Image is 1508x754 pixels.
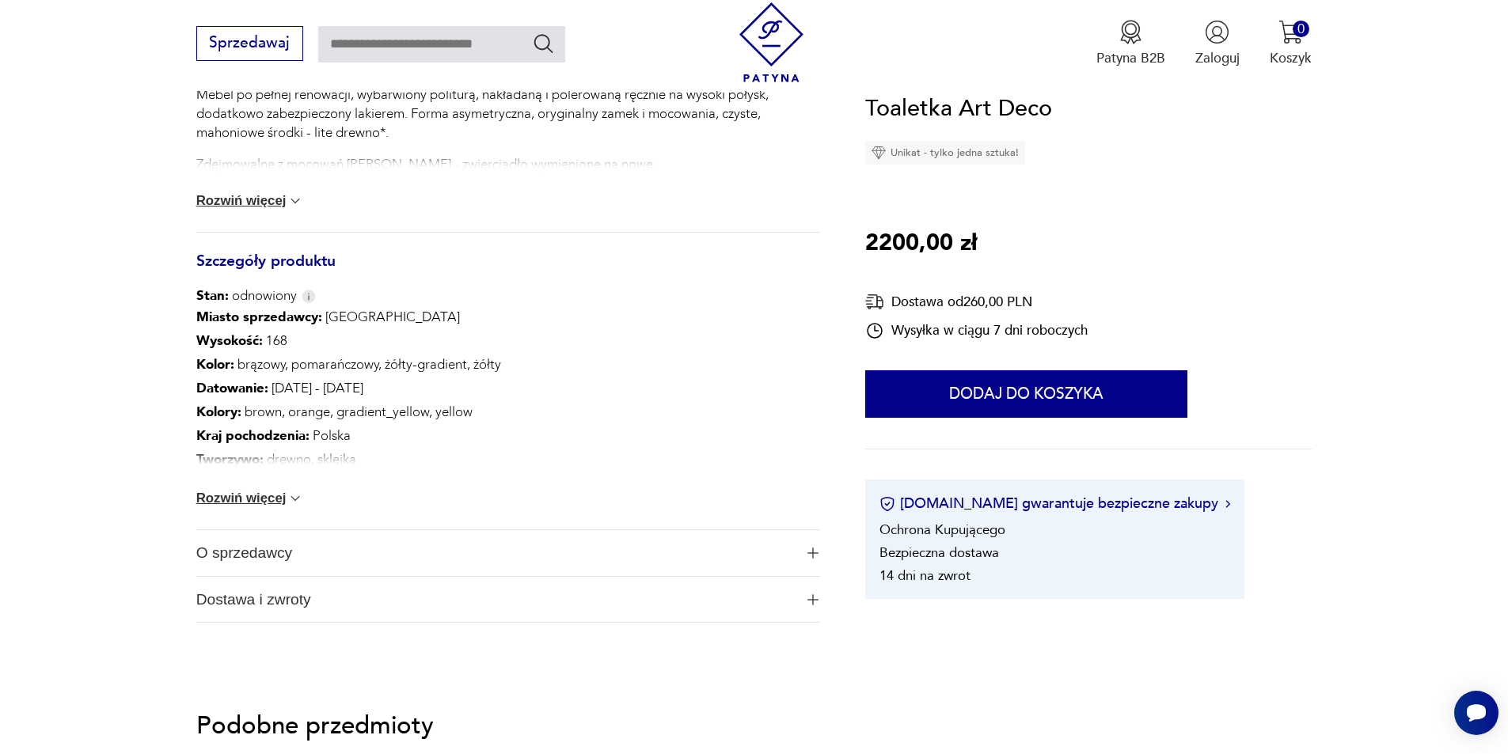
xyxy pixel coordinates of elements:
button: 0Koszyk [1270,20,1312,67]
img: Info icon [302,290,316,303]
li: Ochrona Kupującego [879,521,1005,540]
div: Unikat - tylko jedna sztuka! [865,142,1025,165]
p: drewno, sklejka [196,448,501,472]
button: Zaloguj [1195,20,1240,67]
span: odnowiony [196,286,297,305]
img: Ikona plusa [807,594,819,605]
p: Mebel po pełnej renowacji, wybarwiony politurą, nakładaną i polerowaną ręcznie na wysoki połysk, ... [196,85,820,142]
p: 168 [196,329,501,353]
button: Rozwiń więcej [196,491,304,506]
span: O sprzedawcy [196,530,794,576]
p: Koszyk [1270,49,1312,67]
img: Ikona diamentu [872,146,886,161]
p: Podobne przedmioty [196,714,1312,737]
p: Zdejmowalne z mocowań [PERSON_NAME] - zwierciadło wymienione na nowe. Asygnata rzemieślnicza, na ... [196,155,820,212]
img: Patyna - sklep z meblami i dekoracjami vintage [731,2,811,82]
p: 2200,00 zł [865,225,977,262]
li: Bezpieczna dostawa [879,544,999,563]
p: Polska [196,424,501,448]
p: Zaloguj [1195,49,1240,67]
button: Ikona plusaDostawa i zwroty [196,577,820,623]
p: [GEOGRAPHIC_DATA] [196,305,501,329]
img: Ikona plusa [807,548,819,559]
h1: Toaletka Art Deco [865,91,1052,127]
iframe: Smartsupp widget button [1454,691,1499,735]
div: Dostawa od 260,00 PLN [865,292,1088,312]
div: 0 [1293,21,1309,37]
b: Stan: [196,286,229,305]
b: Miasto sprzedawcy : [196,308,322,326]
a: Ikona medaluPatyna B2B [1096,20,1165,67]
img: chevron down [287,193,303,209]
img: Ikona dostawy [865,292,884,312]
span: Dostawa i zwroty [196,577,794,623]
b: Kolor: [196,355,234,373]
img: Ikona medalu [1119,20,1143,44]
p: brązowy, pomarańczowy, żółty-gradient, żółty [196,353,501,377]
button: Dodaj do koszyka [865,371,1187,419]
a: Sprzedawaj [196,38,303,51]
h3: Szczegóły produktu [196,256,820,287]
button: Rozwiń więcej [196,193,304,209]
div: Wysyłka w ciągu 7 dni roboczych [865,321,1088,340]
img: Ikonka użytkownika [1205,20,1229,44]
b: Kraj pochodzenia : [196,426,310,445]
button: Sprzedawaj [196,26,303,61]
p: Patyna B2B [1096,49,1165,67]
p: [DATE] - [DATE] [196,377,501,400]
li: 14 dni na zwrot [879,567,971,585]
button: [DOMAIN_NAME] gwarantuje bezpieczne zakupy [879,494,1230,514]
img: chevron down [287,491,303,506]
b: Kolory : [196,403,241,421]
b: Wysokość : [196,332,263,350]
button: Szukaj [532,32,555,55]
b: Datowanie : [196,379,268,397]
img: Ikona strzałki w prawo [1225,500,1230,508]
img: Ikona certyfikatu [879,496,895,512]
img: Ikona koszyka [1278,20,1303,44]
button: Ikona plusaO sprzedawcy [196,530,820,576]
b: Tworzywo : [196,450,264,468]
p: brown, orange, gradient_yellow, yellow [196,400,501,424]
button: Patyna B2B [1096,20,1165,67]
